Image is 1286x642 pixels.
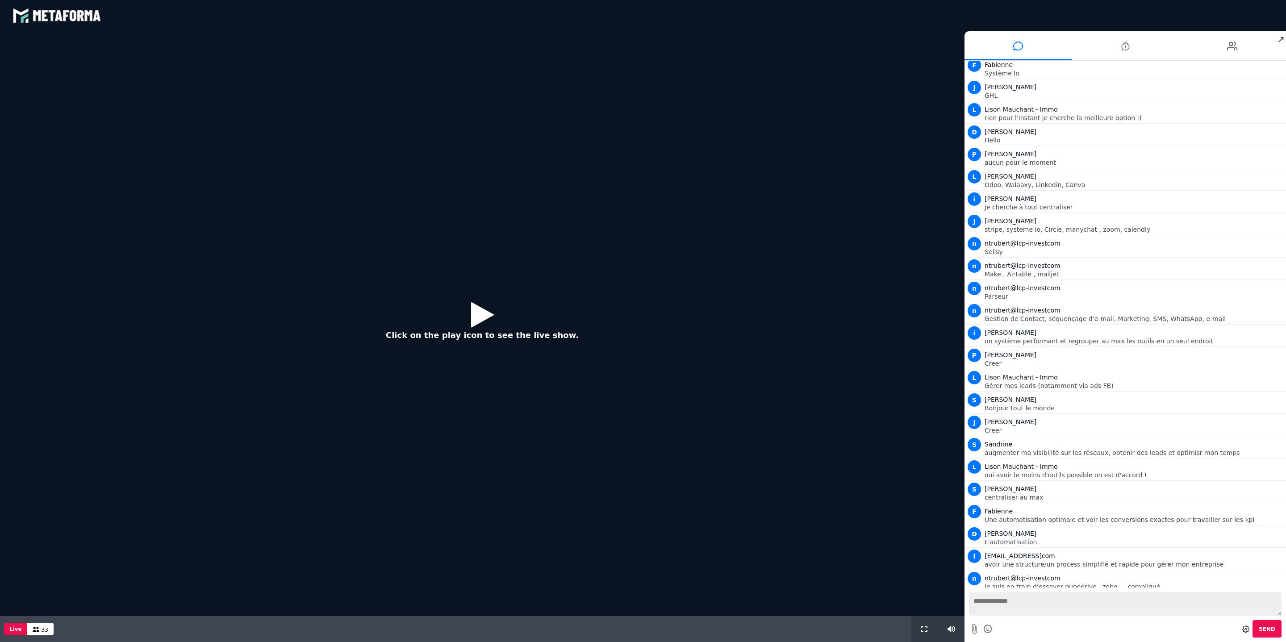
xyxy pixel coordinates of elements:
[985,552,1055,559] span: [EMAIL_ADDRESS]com
[1276,31,1286,47] span: ↗
[1253,620,1282,638] button: Send
[985,427,1284,434] p: Creer
[968,326,981,340] span: i
[968,237,981,250] span: n
[985,106,1058,113] span: Lison Mauchant - Immo
[968,505,981,518] span: F
[985,517,1284,523] p: Une automatisation optimale et voir les conversions exactes pour travailler sur les kpi
[985,316,1284,322] p: Gestion de Contact, séquençage d’e-mail, Marketing, SMS, WhatsApp, e-mail
[985,150,1036,158] span: [PERSON_NAME]
[386,329,579,341] p: Click on the play icon to see the live show.
[968,148,981,161] span: P
[985,83,1036,91] span: [PERSON_NAME]
[968,438,981,451] span: S
[985,271,1284,277] p: Make , Airtable , mailjet
[985,307,1061,314] span: ntrubert@lcp-investcom
[985,405,1284,411] p: Bonjour tout le monde
[985,204,1284,210] p: je cherche à tout centraliser
[985,284,1061,292] span: ntrubert@lcp-investcom
[377,295,588,353] button: Click on the play icon to see the live show.
[985,92,1284,99] p: GHL
[985,530,1036,537] span: [PERSON_NAME]
[968,416,981,429] span: J
[968,215,981,228] span: J
[985,159,1284,166] p: aucun pour le moment
[968,371,981,384] span: L
[985,217,1036,225] span: [PERSON_NAME]
[968,282,981,295] span: n
[985,575,1061,582] span: ntrubert@lcp-investcom
[985,262,1061,269] span: ntrubert@lcp-investcom
[985,494,1284,500] p: centraliser au max
[985,374,1058,381] span: Lison Mauchant - Immo
[968,572,981,585] span: n
[985,396,1036,403] span: [PERSON_NAME]
[968,393,981,407] span: S
[4,623,27,635] button: Live
[985,360,1284,367] p: Creer
[985,383,1284,389] p: Gérer mes leads (notamment via ads FB)
[968,259,981,273] span: n
[985,450,1284,456] p: augmenter ma visibilité sur les réseaux, obtenir des leads et optimisr mon temps
[985,61,1013,68] span: Fabienne
[968,460,981,474] span: L
[42,627,48,633] span: 33
[985,472,1284,478] p: oui avoir le moins d'outils possible on est d'accord !
[968,192,981,206] span: i
[985,128,1036,135] span: [PERSON_NAME]
[985,195,1036,202] span: [PERSON_NAME]
[985,329,1036,336] span: [PERSON_NAME]
[968,125,981,139] span: D
[968,304,981,317] span: n
[968,170,981,183] span: L
[968,527,981,541] span: D
[985,226,1284,233] p: stripe, systeme io, Circle, manychat , zoom, calendly
[968,483,981,496] span: S
[968,550,981,563] span: l
[985,173,1036,180] span: [PERSON_NAME]
[985,182,1284,188] p: Odoo, Walaaxy, Linkedin, Canva
[968,349,981,362] span: P
[985,70,1284,76] p: Système Io
[985,418,1036,425] span: [PERSON_NAME]
[968,103,981,117] span: L
[985,351,1036,359] span: [PERSON_NAME]
[985,338,1284,344] p: un système performant et regrouper au max les outils en un seul endroit
[985,561,1284,567] p: avoir une structure/un process simplifié et rapide pour gérer mon entreprise
[985,115,1284,121] p: rien pour l'instant je cherche la meilleure option :)
[985,441,1012,448] span: Sandrine
[985,463,1058,470] span: Lison Mauchant - Immo
[985,508,1013,515] span: Fabienne
[985,293,1284,300] p: Parseur
[1259,626,1275,632] span: Send
[985,137,1284,143] p: Hello
[985,249,1284,255] p: Sellsy
[985,539,1284,545] p: L'automatisation
[985,485,1036,492] span: [PERSON_NAME]
[968,58,981,72] span: F
[985,584,1284,590] p: Je suis en train d’essayer pupedrive , zoho … compliqué
[968,81,981,94] span: J
[985,240,1061,247] span: ntrubert@lcp-investcom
